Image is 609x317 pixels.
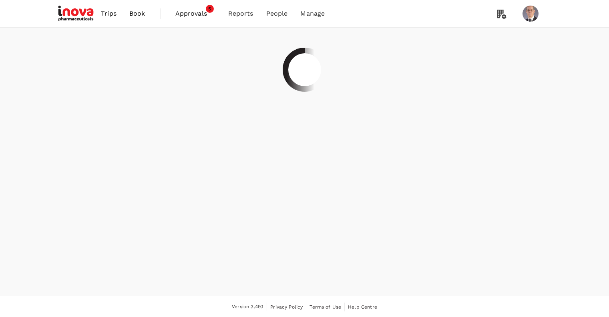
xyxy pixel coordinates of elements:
[175,9,215,18] span: Approvals
[270,303,303,311] a: Privacy Policy
[300,9,325,18] span: Manage
[58,5,95,22] img: iNova Pharmaceuticals
[266,9,288,18] span: People
[129,9,145,18] span: Book
[232,303,263,311] span: Version 3.49.1
[206,5,214,13] span: 5
[310,303,341,311] a: Terms of Use
[310,304,341,310] span: Terms of Use
[228,9,253,18] span: Reports
[101,9,117,18] span: Trips
[270,304,303,310] span: Privacy Policy
[348,304,377,310] span: Help Centre
[523,6,539,22] img: Sacha Ernst
[348,303,377,311] a: Help Centre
